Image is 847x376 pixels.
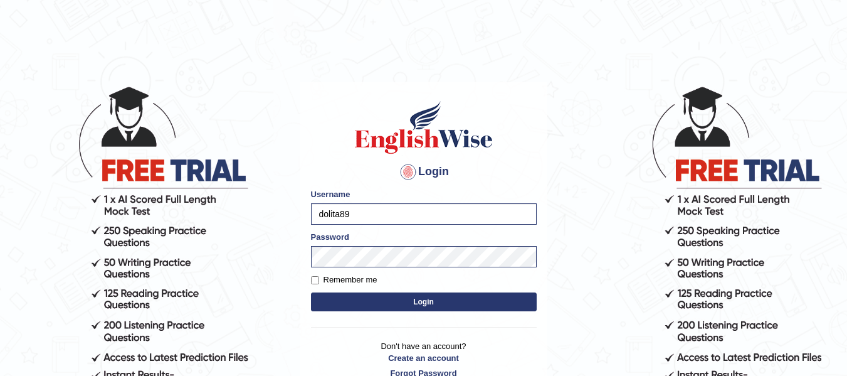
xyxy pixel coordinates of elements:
[311,162,537,182] h4: Login
[311,352,537,364] a: Create an account
[311,276,319,284] input: Remember me
[311,188,350,200] label: Username
[311,293,537,311] button: Login
[311,274,377,286] label: Remember me
[311,231,349,243] label: Password
[352,99,495,156] img: Logo of English Wise sign in for intelligent practice with AI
